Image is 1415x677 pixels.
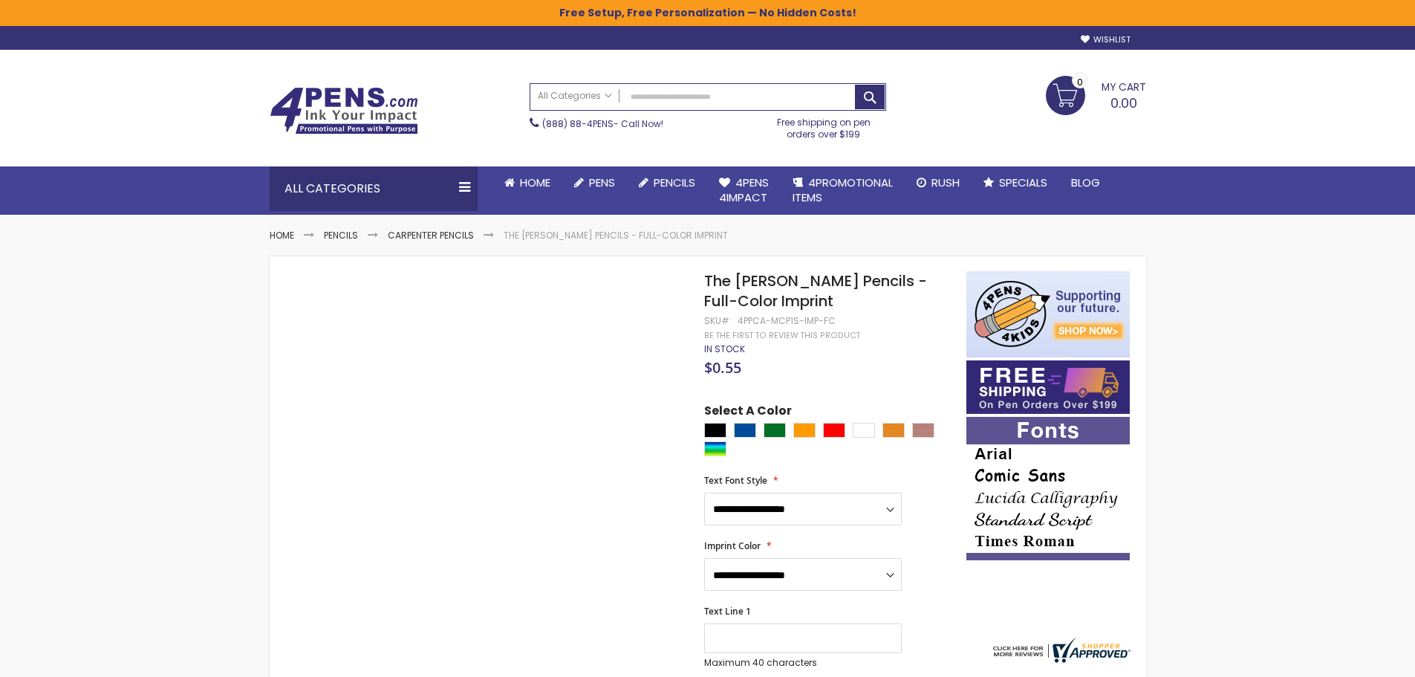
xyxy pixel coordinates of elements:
a: Carpenter Pencils [388,229,474,242]
img: 4pens.com widget logo [989,638,1131,663]
div: Availability [704,343,745,355]
span: Blog [1071,175,1100,190]
span: Pens [589,175,615,190]
span: 0 [1077,75,1083,89]
div: Natural [912,423,934,438]
span: Text Line 1 [704,605,751,618]
div: White [853,423,875,438]
a: Home [492,166,562,199]
div: 4PPCA-MCP1S-IMP-FC [738,315,836,327]
a: Pencils [627,166,707,199]
a: Wishlist [1081,34,1131,45]
img: 4Pens Custom Pens and Promotional Products [270,87,418,135]
a: 4PROMOTIONALITEMS [781,166,905,215]
img: 4pens 4 kids [966,271,1130,357]
a: 4pens.com certificate URL [989,653,1131,666]
span: $0.55 [704,357,741,378]
a: Rush [905,166,972,199]
img: font-personalization-examples [966,417,1130,560]
span: Pencils [654,175,695,190]
li: The [PERSON_NAME] Pencils - Full-Color Imprint [504,230,728,242]
a: 0.00 0 [1046,76,1146,113]
span: - Call Now! [542,117,663,130]
a: Pens [562,166,627,199]
img: Free shipping on orders over $199 [966,360,1130,414]
a: 4Pens4impact [707,166,781,215]
a: Blog [1059,166,1112,199]
span: Text Font Style [704,474,767,487]
a: Specials [972,166,1059,199]
a: (888) 88-4PENS [542,117,614,130]
span: In stock [704,343,745,355]
div: Black [704,423,726,438]
span: All Categories [538,90,612,102]
span: Home [520,175,550,190]
span: Imprint Color [704,540,761,552]
div: Green [764,423,786,438]
p: Maximum 40 characters [704,657,902,669]
span: The [PERSON_NAME] Pencils - Full-Color Imprint [704,271,927,311]
div: Free shipping on pen orders over $199 [761,111,886,140]
span: Specials [999,175,1047,190]
div: Dark Blue [734,423,756,438]
div: All Categories [270,166,478,211]
strong: SKU [704,314,732,327]
span: Select A Color [704,403,792,423]
a: Be the first to review this product [704,330,860,341]
span: 0.00 [1110,94,1137,112]
span: Rush [931,175,960,190]
span: 4Pens 4impact [719,175,769,205]
div: School Bus Yellow [882,423,905,438]
a: Home [270,229,294,242]
a: Pencils [324,229,358,242]
span: 4PROMOTIONAL ITEMS [793,175,893,205]
div: Red [823,423,845,438]
div: Assorted [704,441,726,456]
a: All Categories [530,84,619,108]
div: Orange [793,423,816,438]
